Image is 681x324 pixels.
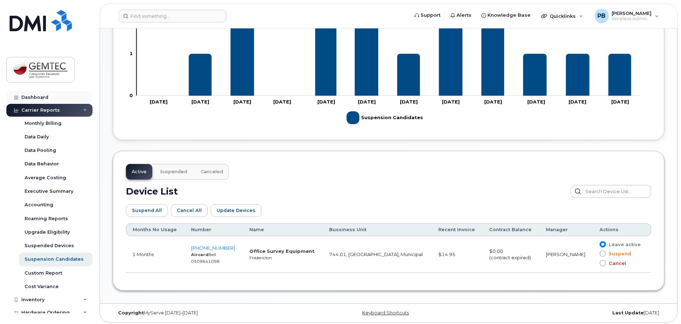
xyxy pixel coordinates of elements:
a: Knowledge Base [476,8,535,22]
span: Leave active [606,241,641,248]
th: Name [243,223,323,236]
button: Update Devices [211,204,262,217]
tspan: [DATE] [358,99,376,105]
tspan: [DATE] [400,99,418,105]
th: Contract Balance [483,223,539,236]
tspan: [DATE] [484,99,502,105]
td: $14.95 [432,236,483,273]
th: Bussiness Unit [323,223,432,236]
button: Suspend All [126,204,168,217]
span: Alerts [456,12,471,19]
div: Patricia Boulanger [590,9,664,23]
th: Months No Usage [126,223,185,236]
div: Quicklinks [536,9,588,23]
span: Wireless Admin [612,16,651,22]
div: [DATE] [480,310,664,316]
span: Support [421,12,440,19]
a: Support [410,8,445,22]
strong: Office Survey Equipment [249,248,315,254]
input: Search Device List... [571,185,651,198]
span: Cancel All [177,207,202,214]
a: Alerts [445,8,476,22]
g: Legend [347,108,423,127]
tspan: [DATE] [150,99,168,105]
span: Suspended [160,169,187,175]
td: [PERSON_NAME] [539,236,593,273]
tspan: [DATE] [191,99,209,105]
small: Fredericton [249,255,272,260]
button: Cancel All [171,204,208,217]
tspan: [DATE] [569,99,586,105]
span: PB [597,12,606,20]
span: Update Devices [217,207,255,214]
a: Keyboard Shortcuts [362,310,409,315]
h2: Device List [126,186,178,197]
strong: Last Update [612,310,644,315]
span: Suspend All [132,207,162,214]
a: [PHONE_NUMBER] [191,245,235,251]
div: MyServe [DATE]–[DATE] [113,310,297,316]
td: 744.01, [GEOGRAPHIC_DATA], Municipal [323,236,432,273]
span: [PERSON_NAME] [612,10,651,16]
span: Suspend [606,250,631,257]
input: Find something... [118,10,226,22]
small: Bell 0509641098 [191,252,220,264]
th: Actions [593,223,651,236]
tspan: [DATE] [273,99,291,105]
tspan: [DATE] [317,99,335,105]
th: Number [185,223,243,236]
strong: Copyright [118,310,144,315]
strong: Aircard [191,252,208,257]
tspan: [DATE] [233,99,251,105]
span: Cancel [606,260,626,267]
tspan: 0 [130,92,133,98]
td: 1 Months [126,236,185,273]
tspan: [DATE] [442,99,460,105]
tspan: [DATE] [611,99,629,105]
th: Recent Invoice [432,223,483,236]
tspan: 1 [130,51,133,56]
span: Canceled [201,169,223,175]
tspan: [DATE] [527,99,545,105]
g: Suspension Candidates [347,108,423,127]
span: (contract expired) [489,255,531,260]
span: Quicklinks [550,13,576,19]
td: $0.00 [483,236,539,273]
span: Knowledge Base [487,12,530,19]
th: Manager [539,223,593,236]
